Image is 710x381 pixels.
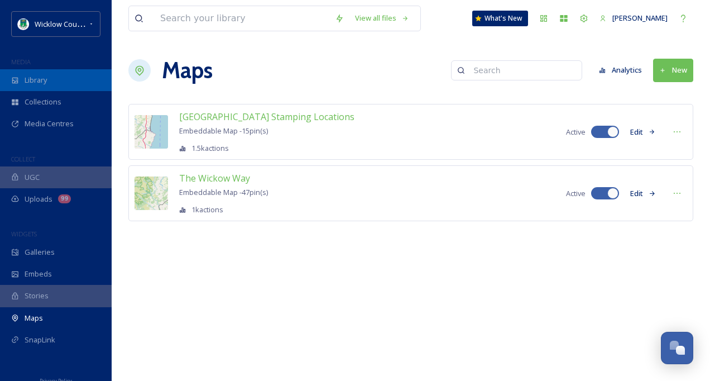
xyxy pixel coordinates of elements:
[566,188,586,199] span: Active
[661,332,693,364] button: Open Chat
[35,18,113,29] span: Wicklow County Council
[11,155,35,163] span: COLLECT
[612,13,668,23] span: [PERSON_NAME]
[625,121,661,143] button: Edit
[179,111,354,123] span: [GEOGRAPHIC_DATA] Stamping Locations
[625,183,661,204] button: Edit
[468,59,576,82] input: Search
[25,194,52,204] span: Uploads
[25,290,49,301] span: Stories
[566,127,586,137] span: Active
[25,118,74,129] span: Media Centres
[25,335,55,345] span: SnapLink
[594,7,673,29] a: [PERSON_NAME]
[11,230,37,238] span: WIDGETS
[25,269,52,279] span: Embeds
[25,172,40,183] span: UGC
[179,172,250,184] span: The Wickow Way
[25,247,55,258] span: Galleries
[191,204,223,215] span: 1k actions
[155,6,329,31] input: Search your library
[472,11,528,26] a: What's New
[25,313,43,323] span: Maps
[593,59,653,81] a: Analytics
[179,126,268,136] span: Embeddable Map - 15 pin(s)
[11,58,31,66] span: MEDIA
[18,18,29,30] img: download%20(9).png
[58,194,71,203] div: 99
[25,75,47,85] span: Library
[25,97,61,107] span: Collections
[653,59,693,82] button: New
[349,7,415,29] a: View all files
[593,59,647,81] button: Analytics
[191,143,229,154] span: 1.5k actions
[162,54,213,87] a: Maps
[179,187,268,197] span: Embeddable Map - 47 pin(s)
